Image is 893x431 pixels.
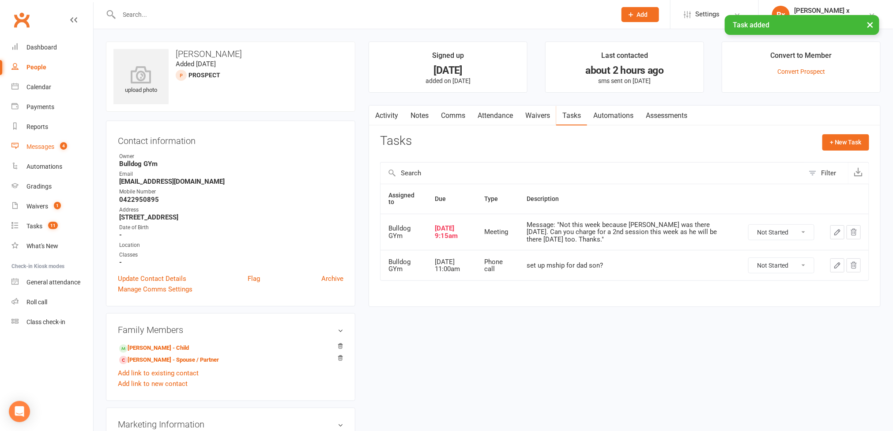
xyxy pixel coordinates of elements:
[695,4,720,24] span: Settings
[11,57,93,77] a: People
[725,15,879,35] div: Task added
[622,7,659,22] button: Add
[119,251,343,259] div: Classes
[404,106,435,126] a: Notes
[188,72,220,79] snap: prospect
[427,184,476,214] th: Due
[527,221,732,243] div: Message: "Not this week because [PERSON_NAME] was there [DATE]. Can you charge for a 2nd session ...
[26,183,52,190] div: Gradings
[794,7,868,15] div: [PERSON_NAME] x
[601,50,648,66] div: Last contacted
[26,203,48,210] div: Waivers
[118,325,343,335] h3: Family Members
[118,273,186,284] a: Update Contact Details
[119,160,343,168] strong: Bulldog GYm
[11,97,93,117] a: Payments
[11,38,93,57] a: Dashboard
[637,11,648,18] span: Add
[119,258,343,266] strong: -
[118,368,199,378] a: Add link to existing contact
[11,197,93,216] a: Waivers 1
[380,134,412,148] h3: Tasks
[26,299,47,306] div: Roll call
[640,106,693,126] a: Assessments
[119,170,343,178] div: Email
[26,318,65,325] div: Class check-in
[54,202,61,209] span: 1
[11,177,93,197] a: Gradings
[476,184,519,214] th: Type
[119,206,343,214] div: Address
[527,262,732,269] div: set up mship for dad son?
[26,163,62,170] div: Automations
[9,401,30,422] div: Open Intercom Messenger
[26,223,42,230] div: Tasks
[821,168,836,178] div: Filter
[377,66,519,75] div: [DATE]
[11,236,93,256] a: What's New
[822,134,869,150] button: + New Task
[11,137,93,157] a: Messages 4
[772,6,790,23] div: Rx
[248,273,260,284] a: Flag
[11,9,33,31] a: Clubworx
[119,213,343,221] strong: [STREET_ADDRESS]
[113,66,169,95] div: upload photo
[554,66,696,75] div: about 2 hours ago
[60,142,67,150] span: 4
[119,196,343,204] strong: 0422950895
[119,231,343,239] strong: -
[587,106,640,126] a: Automations
[484,228,511,236] div: Meeting
[118,132,343,146] h3: Contact information
[556,106,587,126] a: Tasks
[554,77,696,84] p: sms sent on [DATE]
[519,184,740,214] th: Description
[48,222,58,229] span: 11
[26,279,80,286] div: General attendance
[11,312,93,332] a: Class kiosk mode
[26,103,54,110] div: Payments
[388,258,419,273] div: Bulldog GYm
[369,106,404,126] a: Activity
[119,188,343,196] div: Mobile Number
[435,106,471,126] a: Comms
[118,420,343,429] h3: Marketing Information
[26,143,54,150] div: Messages
[26,44,57,51] div: Dashboard
[804,163,848,184] button: Filter
[11,117,93,137] a: Reports
[11,77,93,97] a: Calendar
[119,223,343,232] div: Date of Birth
[119,152,343,161] div: Owner
[432,50,464,66] div: Signed up
[435,258,468,273] div: [DATE] 11:00am
[435,225,468,239] div: [DATE] 9:15am
[777,68,825,75] a: Convert Prospect
[26,83,51,91] div: Calendar
[11,272,93,292] a: General attendance kiosk mode
[118,378,188,389] a: Add link to new contact
[26,242,58,250] div: What's New
[519,106,556,126] a: Waivers
[381,163,804,184] input: Search
[113,49,348,59] h3: [PERSON_NAME]
[321,273,343,284] a: Archive
[119,355,219,365] a: [PERSON_NAME] - Spouse / Partner
[117,8,610,21] input: Search...
[471,106,519,126] a: Attendance
[11,292,93,312] a: Roll call
[26,123,48,130] div: Reports
[771,50,832,66] div: Convert to Member
[388,225,419,239] div: Bulldog GYm
[119,178,343,185] strong: [EMAIL_ADDRESS][DOMAIN_NAME]
[11,216,93,236] a: Tasks 11
[862,15,878,34] button: ×
[377,77,519,84] p: added on [DATE]
[176,60,216,68] time: Added [DATE]
[119,344,189,353] a: [PERSON_NAME] - Child
[484,258,511,273] div: Phone call
[381,184,427,214] th: Assigned to
[11,157,93,177] a: Automations
[794,15,868,23] div: Bulldog Thai Boxing School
